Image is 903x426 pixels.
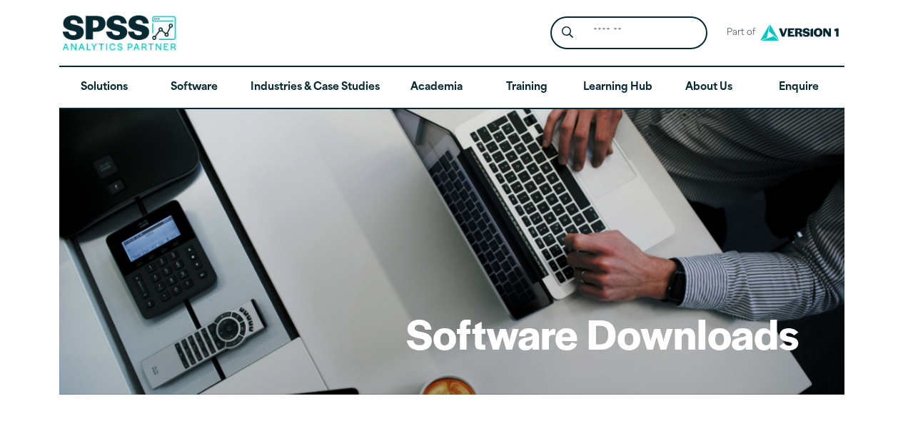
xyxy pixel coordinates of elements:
[757,19,842,46] img: Version1 Logo
[149,67,239,108] a: Software
[562,26,573,39] svg: Search magnifying glass icon
[572,67,664,108] a: Learning Hub
[391,67,481,108] a: Academia
[554,20,580,46] button: Search magnifying glass icon
[550,16,707,50] form: Site Header Search Form
[239,67,391,108] a: Industries & Case Studies
[406,305,799,361] h1: Software Downloads
[59,67,149,108] a: Solutions
[664,67,754,108] a: About Us
[481,67,571,108] a: Training
[62,15,176,51] img: SPSS Analytics Partner
[719,23,757,44] span: Part of
[754,67,844,108] a: Enquire
[59,67,844,108] nav: Desktop version of site main menu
